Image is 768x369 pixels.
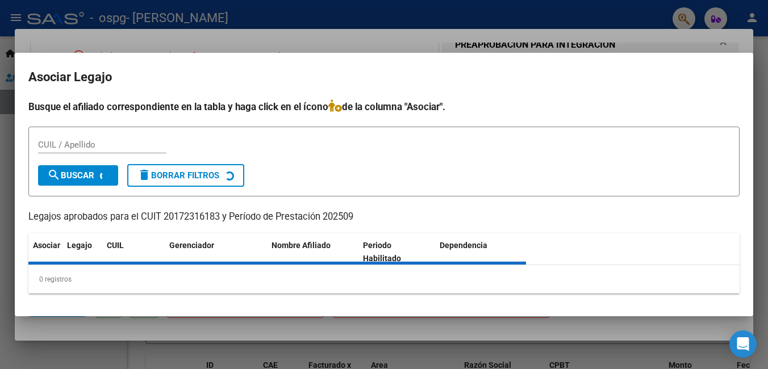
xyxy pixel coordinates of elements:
[107,241,124,250] span: CUIL
[435,233,527,271] datatable-header-cell: Dependencia
[137,170,219,181] span: Borrar Filtros
[102,233,165,271] datatable-header-cell: CUIL
[165,233,267,271] datatable-header-cell: Gerenciador
[137,168,151,182] mat-icon: delete
[38,165,118,186] button: Buscar
[28,66,740,88] h2: Asociar Legajo
[272,241,331,250] span: Nombre Afiliado
[127,164,244,187] button: Borrar Filtros
[67,241,92,250] span: Legajo
[28,99,740,114] h4: Busque el afiliado correspondiente en la tabla y haga click en el ícono de la columna "Asociar".
[729,330,757,358] div: Open Intercom Messenger
[28,265,740,293] div: 0 registros
[62,233,102,271] datatable-header-cell: Legajo
[28,233,62,271] datatable-header-cell: Asociar
[267,233,358,271] datatable-header-cell: Nombre Afiliado
[28,210,740,224] p: Legajos aprobados para el CUIT 20172316183 y Período de Prestación 202509
[47,168,61,182] mat-icon: search
[33,241,60,250] span: Asociar
[358,233,435,271] datatable-header-cell: Periodo Habilitado
[47,170,94,181] span: Buscar
[440,241,487,250] span: Dependencia
[363,241,401,263] span: Periodo Habilitado
[169,241,214,250] span: Gerenciador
